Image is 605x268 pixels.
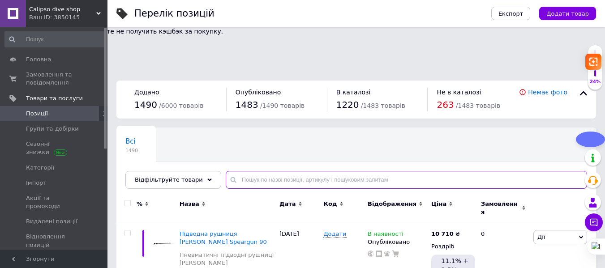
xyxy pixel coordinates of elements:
div: Перелік позицій [134,9,215,18]
div: Опубліковано [368,238,427,246]
input: Пошук по назві позиції, артикулу і пошуковим запитам [226,171,587,189]
span: Акції та промокоди [26,194,83,210]
span: Головна [26,55,51,64]
span: В каталозі [336,89,371,96]
span: Відображення [368,200,416,208]
a: Підводна рушниця [PERSON_NAME] Speargun 90 [180,230,267,245]
span: Замовлення [481,200,519,216]
span: / 1483 товарів [456,102,500,109]
span: Товари та послуги [26,94,83,102]
span: Назва [180,200,199,208]
img: Подводное ружьё Omer Airbalete Speargun 90 [152,230,175,256]
span: Додано [134,89,159,96]
span: / 1490 товарів [260,102,305,109]
span: / 1483 товарів [361,102,405,109]
span: Експорт [498,10,523,17]
span: Код [323,200,337,208]
a: Немає фото [528,89,567,96]
span: 263 [437,99,454,110]
span: / 6000 товарів [159,102,203,109]
span: Додати [323,230,346,238]
span: Ціна [431,200,446,208]
span: Замовлення та повідомлення [26,71,83,87]
span: Сезонні знижки [26,140,83,156]
span: Категорії [26,164,54,172]
button: Чат з покупцем [585,213,603,231]
span: Не в каталозі [437,89,481,96]
div: Роздріб [431,242,473,251]
a: Пневматичні підводні рушниці [PERSON_NAME] [180,251,275,267]
span: Calipso dive shop [29,5,96,13]
span: 1490 [125,147,138,154]
button: Експорт [491,7,531,20]
span: Відновлення позицій [26,233,83,249]
span: Дії [537,234,545,240]
b: 10 710 [431,230,454,237]
button: Додати товар [539,7,596,20]
span: Видалені позиції [26,217,77,225]
input: Пошук [4,31,106,47]
span: Опубліковано [236,89,281,96]
span: 1483 [236,99,258,110]
span: Додати товар [546,10,589,17]
span: Групи та добірки [26,125,79,133]
div: 24% [588,79,602,85]
span: % [137,200,142,208]
span: Дата [279,200,296,208]
span: Всі [125,137,136,145]
span: Позиції [26,110,48,118]
div: ₴ [431,230,460,238]
span: 1490 [134,99,157,110]
span: 1220 [336,99,359,110]
div: Ваш ID: 3850145 [29,13,107,21]
span: Відфільтруйте товари [135,176,203,183]
span: Імпорт [26,179,47,187]
span: В наявності [368,230,403,240]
